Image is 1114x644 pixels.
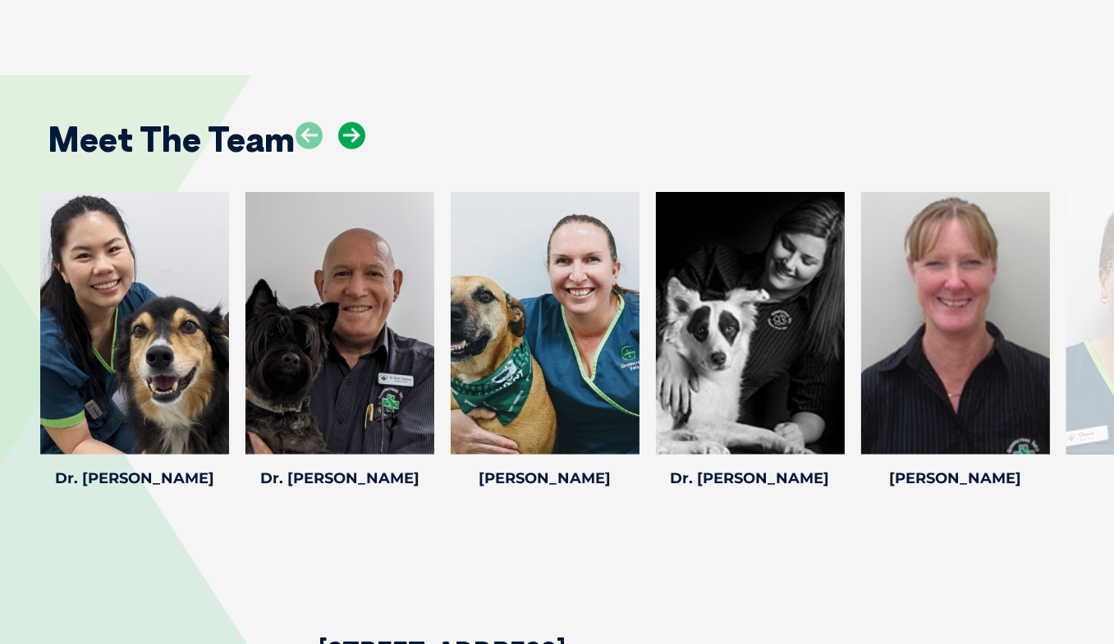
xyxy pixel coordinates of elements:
h4: Dr. [PERSON_NAME] [40,471,229,486]
h2: Meet The Team [48,122,296,157]
h4: Dr. [PERSON_NAME] [656,471,845,486]
h4: Dr. [PERSON_NAME] [245,471,434,486]
h4: [PERSON_NAME] [451,471,640,486]
h4: [PERSON_NAME] [861,471,1050,486]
